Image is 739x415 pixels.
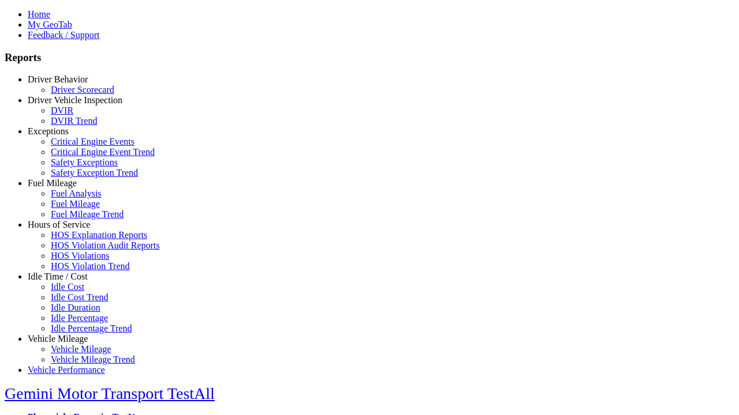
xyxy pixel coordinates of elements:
[28,271,88,281] a: Idle Time / Cost
[28,20,72,29] a: My GeoTab
[51,354,135,364] a: Vehicle Mileage Trend
[51,116,97,126] a: DVIR Trend
[28,334,88,344] a: Vehicle Mileage
[28,74,88,84] a: Driver Behavior
[51,168,138,178] a: Safety Exception Trend
[5,51,734,64] h3: Reports
[51,137,135,146] a: Critical Engine Events
[51,199,100,209] a: Fuel Mileage
[5,384,215,402] a: Gemini Motor Transport TestAll
[51,344,111,354] a: Vehicle Mileage
[51,147,155,157] a: Critical Engine Event Trend
[51,261,130,271] a: HOS Violation Trend
[51,303,100,312] a: Idle Duration
[51,105,73,115] a: DVIR
[51,292,109,302] a: Idle Cost Trend
[51,240,160,250] a: HOS Violation Audit Reports
[28,365,105,375] a: Vehicle Performance
[51,282,84,292] a: Idle Cost
[51,313,108,323] a: Idle Percentage
[28,126,69,136] a: Exceptions
[28,178,77,188] a: Fuel Mileage
[51,230,147,240] a: HOS Explanation Reports
[28,220,90,229] a: Hours of Service
[51,209,124,219] a: Fuel Mileage Trend
[51,188,102,198] a: Fuel Analysis
[28,9,50,19] a: Home
[51,323,132,333] a: Idle Percentage Trend
[51,85,114,95] a: Driver Scorecard
[28,95,122,105] a: Driver Vehicle Inspection
[51,251,109,261] a: HOS Violations
[28,30,99,40] a: Feedback / Support
[51,157,118,167] a: Safety Exceptions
